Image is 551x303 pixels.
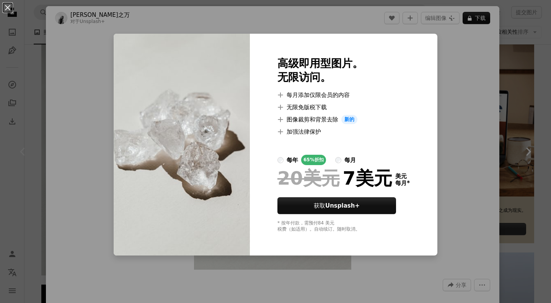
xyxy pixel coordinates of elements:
[114,34,250,256] img: premium_photo-1692670296309-647dc4751c27
[325,202,360,209] font: Unsplash+
[287,104,327,111] font: 无限免版税下载
[395,180,407,187] font: 每月
[277,167,340,189] font: 20美元
[343,167,392,189] font: 7美元
[287,92,350,98] font: 每月添加仅限会员的内容
[287,116,338,123] font: 图像裁剪和背景去除
[344,157,356,164] font: 每月
[277,220,318,226] font: * 按年付款，需预付
[277,71,331,84] font: 无限访问。
[314,202,325,209] font: 获取
[287,157,298,164] font: 每年
[277,197,396,214] button: 获取Unsplash+
[344,116,354,122] font: 新的
[335,157,341,163] input: 每月
[277,157,284,163] input: 每年65%折扣
[287,128,321,135] font: 加强法律保护
[315,157,324,162] font: 折扣
[277,57,363,70] font: 高级即用型图片。
[303,157,315,162] font: 65%
[277,226,360,232] font: 税费（如适用）。自动续订。随时取消。
[395,173,407,180] font: 美元
[318,220,334,226] font: 84 美元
